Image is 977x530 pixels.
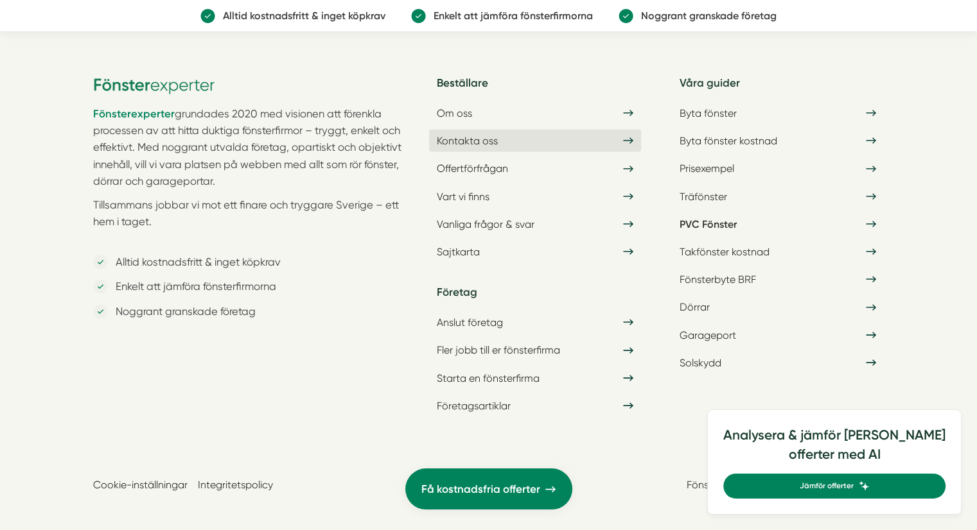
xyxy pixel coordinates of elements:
a: Fönsterexperter 2025. Org Nr: 559252-5512 [687,479,885,491]
a: Cookie-inställningar [93,479,188,491]
p: Noggrant granskade företag [633,8,777,24]
a: Träfönster [672,185,884,208]
a: Sajtkarta [429,241,641,263]
a: Om oss [429,102,641,124]
span: Jämför offerter [800,480,854,492]
a: Jämför offerter [723,474,946,499]
span: Få kostnadsfria offerter [421,481,540,498]
p: Tillsammans jobbar vi mot ett finare och tryggare Sverige – ett hem i taget. [93,197,414,248]
img: Fönsterexperter [93,74,215,95]
a: Anslut företag [429,311,641,334]
p: Noggrant granskade företag [108,303,256,320]
p: Enkelt att jämföra fönsterfirmorna [426,8,593,24]
strong: Fönsterexperter [93,107,175,120]
a: Offertförfrågan [429,157,641,180]
p: grundades 2020 med visionen att förenkla processen av att hitta duktiga fönsterfirmor – tryggt, e... [93,105,414,191]
a: Kontakta oss [429,130,641,152]
h5: Företag [429,268,641,311]
a: Byta fönster [672,102,884,124]
a: Få kostnadsfria offerter [405,468,572,509]
h5: Beställare [429,74,641,102]
a: Garageport [672,324,884,346]
a: Takfönster kostnad [672,241,884,263]
h4: Analysera & jämför [PERSON_NAME] offerter med AI [723,425,946,474]
p: Alltid kostnadsfritt & inget köpkrav [215,8,385,24]
p: Alltid kostnadsfritt & inget köpkrav [108,254,281,271]
a: Dörrar [672,296,884,318]
a: PVC Fönster [672,213,884,235]
a: Vanliga frågor & svar [429,213,641,235]
a: Integritetspolicy [198,479,273,491]
a: Prisexempel [672,157,884,180]
a: Vart vi finns [429,185,641,208]
a: Byta fönster kostnad [672,130,884,152]
h5: Våra guider [672,74,884,102]
a: Fler jobb till er fönsterfirma [429,339,641,361]
a: Företagsartiklar [429,395,641,417]
p: Enkelt att jämföra fönsterfirmorna [108,278,276,295]
a: Starta en fönsterfirma [429,367,641,389]
a: Fönsterbyte BRF [672,268,884,291]
a: Solskydd [672,352,884,374]
a: Fönsterexperter [93,108,175,120]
